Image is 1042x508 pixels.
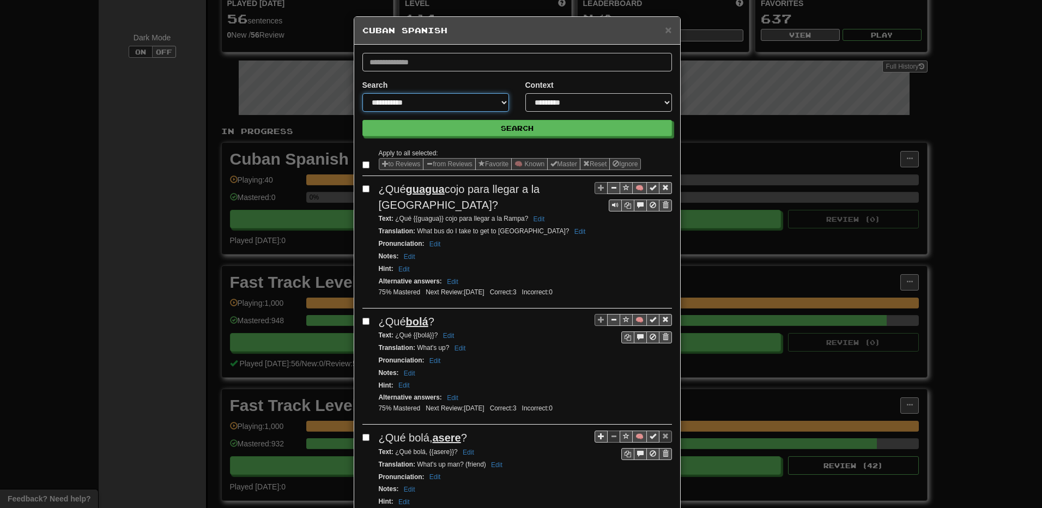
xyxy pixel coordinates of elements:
[632,182,647,194] button: 🧠
[379,369,399,377] strong: Notes :
[432,432,461,444] u: asere
[487,404,519,413] li: Correct: 3
[379,344,469,352] small: What's up?
[379,252,399,260] strong: Notes :
[379,356,425,364] strong: Pronunciation :
[580,158,610,170] button: Reset
[426,471,444,483] button: Edit
[595,182,672,211] div: Sentence controls
[395,496,413,508] button: Edit
[571,226,589,238] button: Edit
[444,276,462,288] button: Edit
[379,183,540,211] span: ¿Qué cojo para llegar a la [GEOGRAPHIC_DATA]?
[401,251,419,263] button: Edit
[459,446,477,458] button: Edit
[406,183,445,195] u: guagua
[595,314,672,344] div: Sentence controls
[379,485,399,493] strong: Notes :
[423,158,476,170] button: from Reviews
[632,431,647,443] button: 🧠
[401,367,419,379] button: Edit
[395,263,413,275] button: Edit
[379,215,548,222] small: ¿Qué {{guagua}} cojo para llegar a la Rampa?
[519,404,555,413] li: Incorrect: 0
[511,158,548,170] button: 🧠 Known
[379,448,477,456] small: ¿Qué bolá, {{asere}}?
[621,448,672,460] div: Sentence controls
[547,158,580,170] button: Master
[362,120,672,136] button: Search
[451,342,469,354] button: Edit
[379,331,458,339] small: ¿Qué {{bolá}}?
[379,473,425,481] strong: Pronunciation :
[379,331,394,339] strong: Text :
[395,379,413,391] button: Edit
[426,355,444,367] button: Edit
[530,213,548,225] button: Edit
[379,227,415,235] strong: Translation :
[379,432,467,444] span: ¿Qué bolá, ?
[609,199,672,211] div: Sentence controls
[621,331,672,343] div: Sentence controls
[379,461,506,468] small: What's up man? (friend)
[379,265,393,273] strong: Hint :
[379,461,415,468] strong: Translation :
[595,430,672,460] div: Sentence controls
[487,288,519,297] li: Correct: 3
[379,240,425,247] strong: Pronunciation :
[379,277,442,285] strong: Alternative answers :
[475,158,512,170] button: Favorite
[376,404,423,413] li: 75% Mastered
[609,158,641,170] button: Ignore
[632,314,647,326] button: 🧠
[426,238,444,250] button: Edit
[665,23,671,36] span: ×
[379,394,442,401] strong: Alternative answers :
[379,227,589,235] small: What bus do I take to get to [GEOGRAPHIC_DATA]?
[401,483,419,495] button: Edit
[444,392,462,404] button: Edit
[665,24,671,35] button: Close
[423,404,487,413] li: Next Review: [DATE]
[379,158,424,170] button: to Reviews
[379,382,393,389] strong: Hint :
[379,149,438,157] small: Apply to all selected:
[362,25,672,36] h5: Cuban Spanish
[379,158,641,170] div: Sentence options
[379,215,394,222] strong: Text :
[362,80,388,90] label: Search
[379,344,415,352] strong: Translation :
[423,288,487,297] li: Next Review: [DATE]
[488,459,506,471] button: Edit
[406,316,428,328] u: bolá
[525,80,554,90] label: Context
[519,288,555,297] li: Incorrect: 0
[379,498,393,505] strong: Hint :
[376,288,423,297] li: 75% Mastered
[440,330,458,342] button: Edit
[379,448,394,456] strong: Text :
[379,316,434,328] span: ¿Qué ?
